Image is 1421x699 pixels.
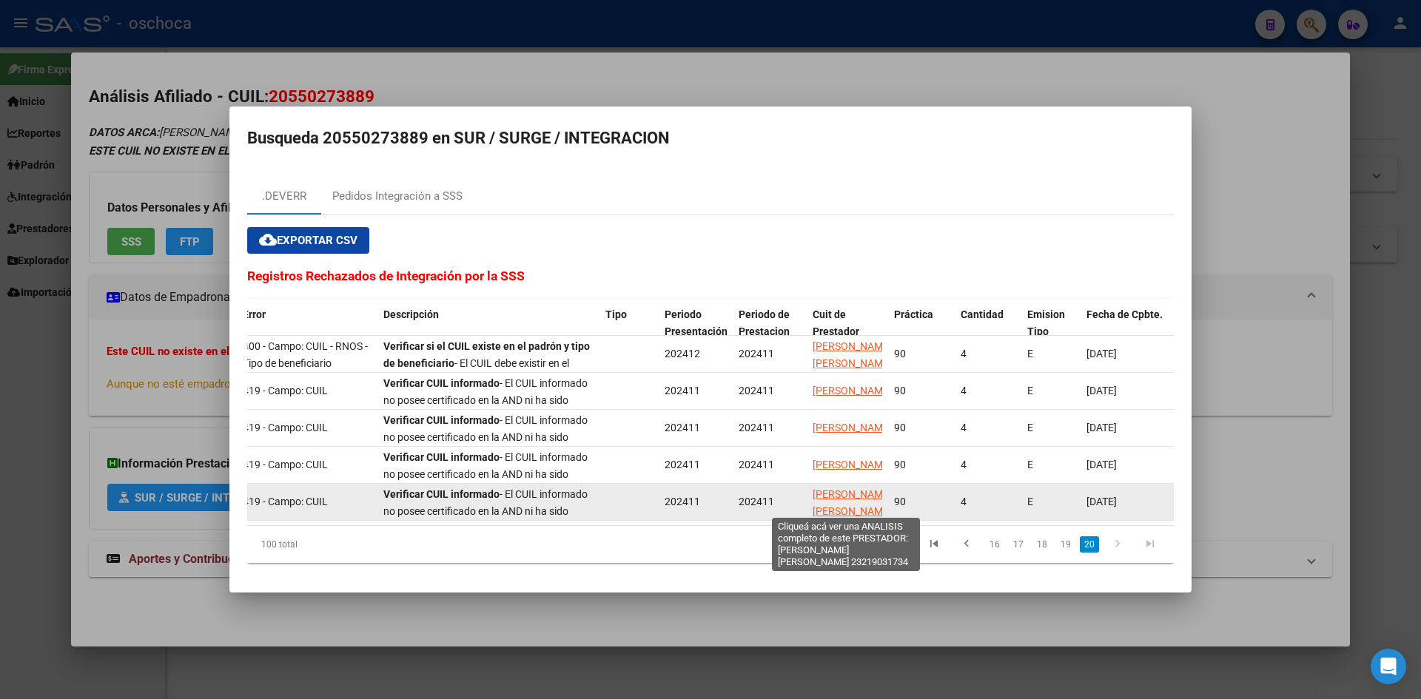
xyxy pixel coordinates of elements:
[659,299,733,348] datatable-header-cell: Periodo Presentación
[955,299,1021,348] datatable-header-cell: Cantidad
[961,496,967,507] span: 4
[383,488,500,500] strong: Verificar CUIL informado
[665,459,700,470] span: 202411
[894,496,906,507] span: 90
[813,385,892,396] span: [PERSON_NAME]
[259,231,277,249] mat-icon: cloud_download
[894,422,906,433] span: 90
[665,308,728,337] span: Periodo Presentación
[985,536,1004,553] a: 16
[739,385,774,396] span: 202411
[739,459,774,470] span: 202411
[665,422,700,433] span: 202411
[920,536,948,553] a: go to first page
[1054,532,1078,557] li: page 19
[332,188,463,205] div: Pedidos Integración a SSS
[665,385,700,396] span: 202411
[605,308,627,320] span: Tipo
[1027,496,1033,507] span: E
[1009,536,1028,553] a: 17
[1007,532,1030,557] li: page 17
[961,385,967,396] span: 4
[1136,536,1164,553] a: go to last page
[237,299,377,348] datatable-header-cell: Error
[1027,385,1033,396] span: E
[247,227,369,254] button: Exportar CSV
[383,488,588,550] span: - El CUIL informado no posee certificado en la AND ni ha sido digitalizado a través del Sistema Ú...
[383,451,588,513] span: - El CUIL informado no posee certificado en la AND ni ha sido digitalizado a través del Sistema Ú...
[739,348,774,359] span: 202411
[1027,459,1033,470] span: E
[1078,532,1101,557] li: page 20
[599,299,659,348] datatable-header-cell: Tipo
[739,422,774,433] span: 202411
[733,299,807,348] datatable-header-cell: Periodo de Prestacion
[665,496,700,507] span: 202411
[1027,308,1065,337] span: Emision Tipo
[262,188,306,205] div: .DEVERR
[1371,649,1406,684] div: Open Intercom Messenger
[961,459,967,470] span: 4
[1086,348,1117,359] span: [DATE]
[888,299,955,348] datatable-header-cell: Práctica
[894,459,906,470] span: 90
[739,308,790,337] span: Periodo de Prestacion
[243,340,368,369] span: 400 - Campo: CUIL - RNOS - Tipo de beneficiario
[813,459,892,470] span: [PERSON_NAME]
[665,348,700,359] span: 202412
[813,488,892,517] span: [PERSON_NAME] [PERSON_NAME]
[1027,422,1033,433] span: E
[1086,422,1117,433] span: [DATE]
[1081,299,1184,348] datatable-header-cell: Fecha de Cpbte.
[961,348,967,359] span: 4
[383,308,439,320] span: Descripción
[383,340,590,419] span: - El CUIL debe existir en el padrón de la Obra Social, y no debe ser del tipo beneficiario adhere...
[1030,532,1054,557] li: page 18
[813,340,892,369] span: [PERSON_NAME] [PERSON_NAME]
[739,496,774,507] span: 202411
[383,414,500,426] strong: Verificar CUIL informado
[983,532,1007,557] li: page 16
[383,377,588,439] span: - El CUIL informado no posee certificado en la AND ni ha sido digitalizado a través del Sistema Ú...
[1086,496,1117,507] span: [DATE]
[243,496,328,507] span: 419 - Campo: CUIL
[1086,459,1117,470] span: [DATE]
[243,385,328,396] span: 419 - Campo: CUIL
[953,536,981,553] a: go to previous page
[813,308,859,337] span: Cuit de Prestador
[383,414,588,476] span: - El CUIL informado no posee certificado en la AND ni ha sido digitalizado a través del Sistema Ú...
[383,451,500,463] strong: Verificar CUIL informado
[1086,308,1163,320] span: Fecha de Cpbte.
[247,266,1174,286] h3: Registros Rechazados de Integración por la SSS
[1103,536,1132,553] a: go to next page
[894,308,933,320] span: Práctica
[247,124,1174,152] h2: Busqueda 20550273889 en SUR / SURGE / INTEGRACION
[807,299,888,348] datatable-header-cell: Cuit de Prestador
[1086,385,1117,396] span: [DATE]
[247,526,430,563] div: 100 total
[243,459,328,470] span: 419 - Campo: CUIL
[894,348,906,359] span: 90
[961,308,1004,320] span: Cantidad
[377,299,599,348] datatable-header-cell: Descripción
[1027,348,1033,359] span: E
[894,385,906,396] span: 90
[383,340,590,369] strong: Verificar si el CUIL existe en el padrón y tipo de beneficiario
[243,422,328,433] span: 419 - Campo: CUIL
[259,234,357,247] span: Exportar CSV
[383,377,500,389] strong: Verificar CUIL informado
[961,422,967,433] span: 4
[1032,536,1052,553] a: 18
[1056,536,1075,553] a: 19
[1021,299,1081,348] datatable-header-cell: Emision Tipo
[1080,536,1099,553] a: 20
[243,308,266,320] span: Error
[813,422,892,433] span: [PERSON_NAME]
